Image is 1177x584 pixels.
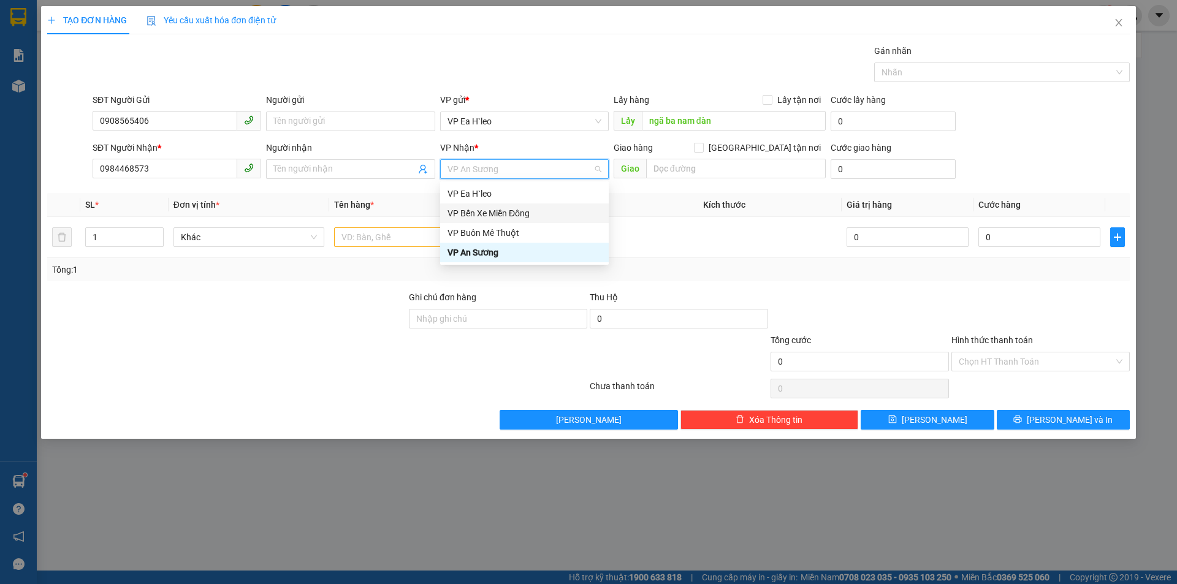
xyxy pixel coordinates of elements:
span: Tổng cước [771,335,811,345]
div: VP Buôn Mê Thuột [440,223,609,243]
span: plus [1111,232,1124,242]
span: Đơn vị tính [173,200,219,210]
input: Dọc đường [646,159,826,178]
input: Cước lấy hàng [831,112,956,131]
input: 0 [847,227,969,247]
button: save[PERSON_NAME] [861,410,994,430]
span: printer [1013,415,1022,425]
span: Thu Hộ [590,292,618,302]
span: TẠO ĐƠN HÀNG [47,15,127,25]
span: Cước hàng [978,200,1021,210]
span: phone [244,163,254,173]
button: printer[PERSON_NAME] và In [997,410,1130,430]
div: VP Bến Xe Miền Đông [440,203,609,223]
span: [GEOGRAPHIC_DATA] tận nơi [704,141,826,154]
input: Cước giao hàng [831,159,956,179]
div: VP An Sương [440,243,609,262]
span: Giá trị hàng [847,200,892,210]
input: VD: Bàn, Ghế [334,227,486,247]
label: Ghi chú đơn hàng [409,292,476,302]
span: Khác [181,228,318,246]
button: Close [1102,6,1136,40]
div: Chưa thanh toán [588,379,769,401]
span: [PERSON_NAME] [902,413,967,427]
span: Lấy hàng [614,95,649,105]
span: user-add [418,164,428,174]
span: Lấy [614,111,642,131]
span: Giao hàng [614,143,653,153]
div: SĐT Người Gửi [93,93,261,107]
span: save [888,415,897,425]
div: VP Ea H`leo [448,187,601,200]
span: delete [736,415,744,425]
div: VP Bến Xe Miền Đông [448,207,601,220]
span: Xóa Thông tin [749,413,802,427]
span: Giao [614,159,646,178]
span: Kích thước [703,200,745,210]
div: VP gửi [440,93,609,107]
button: deleteXóa Thông tin [680,410,859,430]
span: Lấy tận nơi [772,93,826,107]
div: Người gửi [266,93,435,107]
label: Gán nhãn [874,46,912,56]
span: [PERSON_NAME] [556,413,622,427]
div: Tổng: 1 [52,263,454,276]
button: [PERSON_NAME] [500,410,678,430]
label: Cước giao hàng [831,143,891,153]
div: VP Buôn Mê Thuột [448,226,601,240]
span: VP Nhận [440,143,474,153]
div: VP Ea H`leo [440,184,609,203]
div: VP An Sương [448,246,601,259]
button: delete [52,227,72,247]
input: Ghi chú đơn hàng [409,309,587,328]
span: close [1114,18,1124,28]
span: SL [85,200,95,210]
span: [PERSON_NAME] và In [1027,413,1113,427]
span: VP Ea H`leo [448,112,601,131]
span: Tên hàng [334,200,374,210]
input: Dọc đường [642,111,826,131]
span: plus [47,16,56,25]
button: plus [1110,227,1125,247]
label: Hình thức thanh toán [951,335,1033,345]
label: Cước lấy hàng [831,95,886,105]
img: icon [147,16,156,26]
div: SĐT Người Nhận [93,141,261,154]
div: Người nhận [266,141,435,154]
span: Yêu cầu xuất hóa đơn điện tử [147,15,276,25]
span: VP An Sương [448,160,601,178]
span: phone [244,115,254,125]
